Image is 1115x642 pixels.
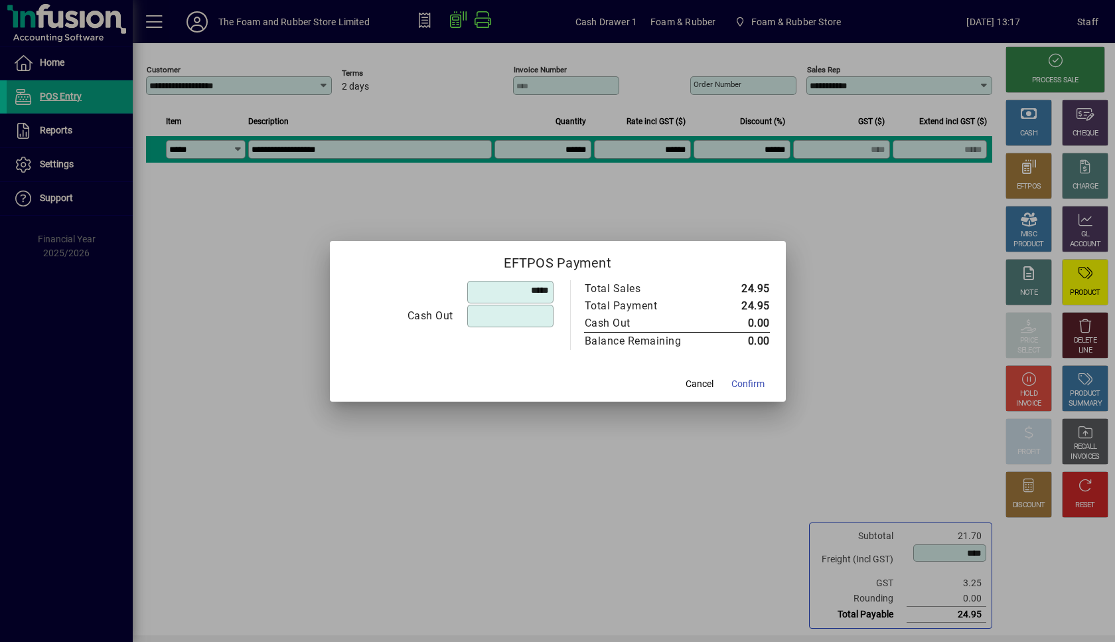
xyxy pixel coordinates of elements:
div: Balance Remaining [585,333,696,349]
button: Cancel [678,372,721,396]
div: Cash Out [346,308,453,324]
span: Confirm [731,377,765,391]
td: Total Sales [584,280,709,297]
td: Total Payment [584,297,709,315]
td: 24.95 [709,280,770,297]
h2: EFTPOS Payment [330,241,786,280]
td: 0.00 [709,332,770,350]
td: 24.95 [709,297,770,315]
button: Confirm [726,372,770,396]
span: Cancel [686,377,713,391]
div: Cash Out [585,315,696,331]
td: 0.00 [709,315,770,333]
